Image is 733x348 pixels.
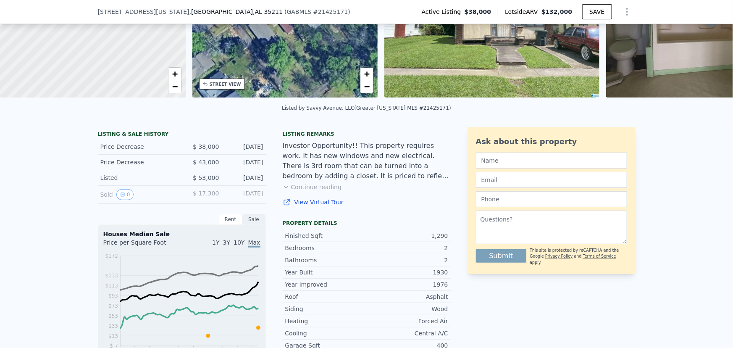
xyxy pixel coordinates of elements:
div: 2 [367,256,448,264]
tspan: $172 [105,253,118,259]
button: Show Options [619,3,636,20]
span: − [172,81,177,92]
span: 1Y [212,239,219,246]
div: Wood [367,305,448,313]
div: Price per Square Foot [103,238,182,252]
div: Central A/C [367,329,448,337]
tspan: $13 [108,333,118,339]
a: Terms of Service [583,254,616,258]
tspan: $113 [105,283,118,289]
div: [DATE] [226,142,263,151]
span: # 21425171 [313,8,348,15]
div: Sold [100,189,175,200]
a: Zoom out [360,80,373,93]
input: Phone [476,191,627,207]
div: 1976 [367,280,448,289]
div: Year Built [285,268,367,277]
button: SAVE [582,4,612,19]
span: $38,000 [465,8,491,16]
div: ( ) [284,8,350,16]
span: + [172,69,177,79]
span: [STREET_ADDRESS][US_STATE] [98,8,189,16]
div: Bathrooms [285,256,367,264]
tspan: $73 [108,303,118,309]
span: $ 38,000 [193,143,219,150]
a: Zoom in [168,68,181,80]
div: Listed by Savvy Avenue, LLC (Greater [US_STATE] MLS #21425171) [282,105,451,111]
tspan: $53 [108,313,118,319]
span: Lotside ARV [505,8,541,16]
button: View historical data [116,189,134,200]
a: Privacy Policy [545,254,573,258]
div: Ask about this property [476,136,627,148]
span: 10Y [234,239,244,246]
a: Zoom out [168,80,181,93]
input: Name [476,153,627,169]
span: 3Y [223,239,230,246]
span: $ 53,000 [193,174,219,181]
div: Sale [242,214,266,225]
div: Forced Air [367,317,448,325]
tspan: $93 [108,293,118,299]
div: LISTING & SALE HISTORY [98,131,266,139]
button: Continue reading [283,183,342,191]
div: Houses Median Sale [103,230,260,238]
span: $ 43,000 [193,159,219,166]
div: Siding [285,305,367,313]
div: Cooling [285,329,367,337]
tspan: $33 [108,323,118,329]
span: $ 17,300 [193,190,219,197]
div: [DATE] [226,158,263,166]
span: − [364,81,370,92]
div: [DATE] [226,174,263,182]
span: + [364,69,370,79]
span: Active Listing [422,8,465,16]
span: Max [248,239,260,248]
div: STREET VIEW [210,81,241,87]
div: Asphalt [367,293,448,301]
div: Rent [219,214,242,225]
div: 1930 [367,268,448,277]
div: Bedrooms [285,244,367,252]
span: $132,000 [541,8,573,15]
div: Year Improved [285,280,367,289]
div: Finished Sqft [285,232,367,240]
div: Property details [283,220,451,227]
div: 2 [367,244,448,252]
div: 1,290 [367,232,448,240]
input: Email [476,172,627,188]
div: Price Decrease [100,142,175,151]
span: GABMLS [287,8,312,15]
div: This site is protected by reCAPTCHA and the Google and apply. [530,248,627,266]
tspan: $133 [105,273,118,279]
a: View Virtual Tour [283,198,451,206]
div: Listing remarks [283,131,451,137]
button: Submit [476,249,527,263]
div: Roof [285,293,367,301]
div: Listed [100,174,175,182]
span: , AL 35211 [253,8,283,15]
div: [DATE] [226,189,263,200]
span: , [GEOGRAPHIC_DATA] [189,8,283,16]
div: Investor Opportunity!! This property requires work. It has new windows and new electrical. There ... [283,141,451,181]
div: Price Decrease [100,158,175,166]
a: Zoom in [360,68,373,80]
div: Heating [285,317,367,325]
